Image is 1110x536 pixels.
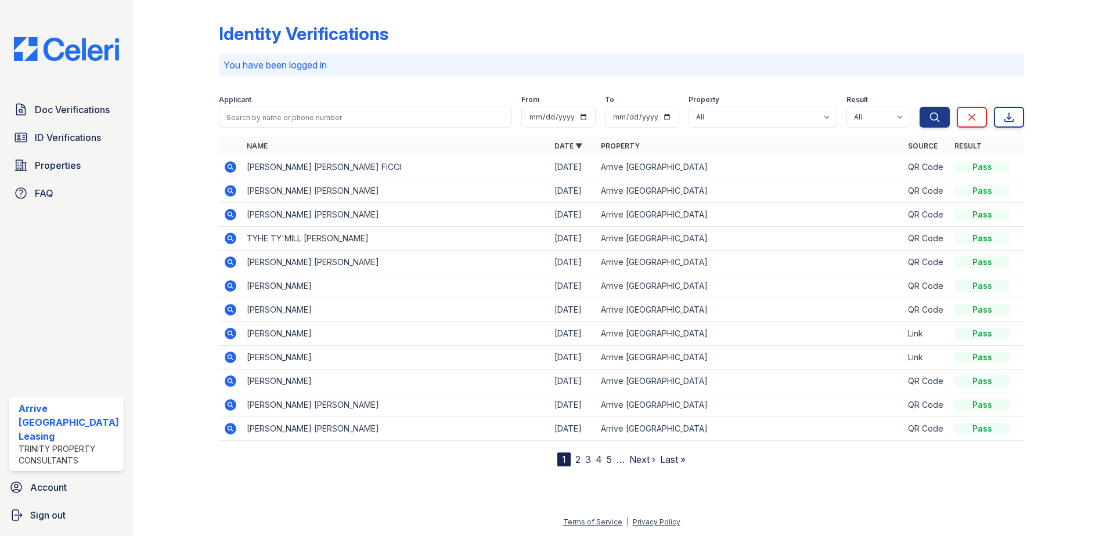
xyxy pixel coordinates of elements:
[19,443,119,466] div: Trinity Property Consultants
[242,298,550,322] td: [PERSON_NAME]
[9,182,124,205] a: FAQ
[903,251,950,274] td: QR Code
[596,179,904,203] td: Arrive [GEOGRAPHIC_DATA]
[601,142,640,150] a: Property
[954,280,1010,292] div: Pass
[242,251,550,274] td: [PERSON_NAME] [PERSON_NAME]
[629,454,655,465] a: Next ›
[242,346,550,370] td: [PERSON_NAME]
[596,155,904,179] td: Arrive [GEOGRAPHIC_DATA]
[596,251,904,274] td: Arrive [GEOGRAPHIC_DATA]
[9,126,124,149] a: ID Verifications
[30,480,67,494] span: Account
[30,508,66,522] span: Sign out
[242,274,550,298] td: [PERSON_NAME]
[219,107,513,128] input: Search by name or phone number
[563,517,622,526] a: Terms of Service
[633,517,680,526] a: Privacy Policy
[903,346,950,370] td: Link
[596,417,904,441] td: Arrive [GEOGRAPHIC_DATA]
[596,227,904,251] td: Arrive [GEOGRAPHIC_DATA]
[575,454,581,465] a: 2
[35,103,110,117] span: Doc Verifications
[605,95,614,104] label: To
[596,393,904,417] td: Arrive [GEOGRAPHIC_DATA]
[247,142,268,150] a: Name
[903,393,950,417] td: QR Code
[224,58,1020,72] p: You have been logged in
[903,417,950,441] td: QR Code
[903,370,950,393] td: QR Code
[903,274,950,298] td: QR Code
[617,452,625,466] span: …
[554,142,582,150] a: Date ▼
[550,179,596,203] td: [DATE]
[550,203,596,227] td: [DATE]
[550,370,596,393] td: [DATE]
[954,399,1010,411] div: Pass
[550,298,596,322] td: [DATE]
[954,423,1010,434] div: Pass
[219,23,388,44] div: Identity Verifications
[19,401,119,443] div: Arrive [GEOGRAPHIC_DATA] Leasing
[954,233,1010,244] div: Pass
[903,203,950,227] td: QR Code
[596,203,904,227] td: Arrive [GEOGRAPHIC_DATA]
[596,454,602,465] a: 4
[557,452,571,466] div: 1
[242,227,550,251] td: TYHE TY'MILL [PERSON_NAME]
[242,179,550,203] td: [PERSON_NAME] [PERSON_NAME]
[242,370,550,393] td: [PERSON_NAME]
[242,393,550,417] td: [PERSON_NAME] [PERSON_NAME]
[954,185,1010,197] div: Pass
[550,251,596,274] td: [DATE]
[596,346,904,370] td: Arrive [GEOGRAPHIC_DATA]
[954,209,1010,220] div: Pass
[954,142,982,150] a: Result
[846,95,868,104] label: Result
[5,476,128,499] a: Account
[550,274,596,298] td: [DATE]
[9,154,124,177] a: Properties
[242,322,550,346] td: [PERSON_NAME]
[954,256,1010,268] div: Pass
[954,161,1010,173] div: Pass
[954,304,1010,316] div: Pass
[596,370,904,393] td: Arrive [GEOGRAPHIC_DATA]
[596,274,904,298] td: Arrive [GEOGRAPHIC_DATA]
[521,95,539,104] label: From
[35,186,53,200] span: FAQ
[550,322,596,346] td: [DATE]
[903,322,950,346] td: Link
[607,454,612,465] a: 5
[585,454,591,465] a: 3
[903,155,950,179] td: QR Code
[242,203,550,227] td: [PERSON_NAME] [PERSON_NAME]
[550,393,596,417] td: [DATE]
[903,298,950,322] td: QR Code
[550,346,596,370] td: [DATE]
[908,142,938,150] a: Source
[954,352,1010,363] div: Pass
[689,95,719,104] label: Property
[903,227,950,251] td: QR Code
[954,375,1010,387] div: Pass
[35,158,81,172] span: Properties
[903,179,950,203] td: QR Code
[9,98,124,121] a: Doc Verifications
[954,328,1010,339] div: Pass
[5,37,128,61] img: CE_Logo_Blue-a8612792a0a2168367f1c8372b55b34899dd931a85d93a1a3d3e32e68fde9ad4.png
[550,417,596,441] td: [DATE]
[5,504,128,527] a: Sign out
[242,417,550,441] td: [PERSON_NAME] [PERSON_NAME]
[550,227,596,251] td: [DATE]
[596,322,904,346] td: Arrive [GEOGRAPHIC_DATA]
[660,454,686,465] a: Last »
[35,131,101,144] span: ID Verifications
[596,298,904,322] td: Arrive [GEOGRAPHIC_DATA]
[242,155,550,179] td: [PERSON_NAME] [PERSON_NAME] FICCI
[626,517,629,526] div: |
[550,155,596,179] td: [DATE]
[219,95,251,104] label: Applicant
